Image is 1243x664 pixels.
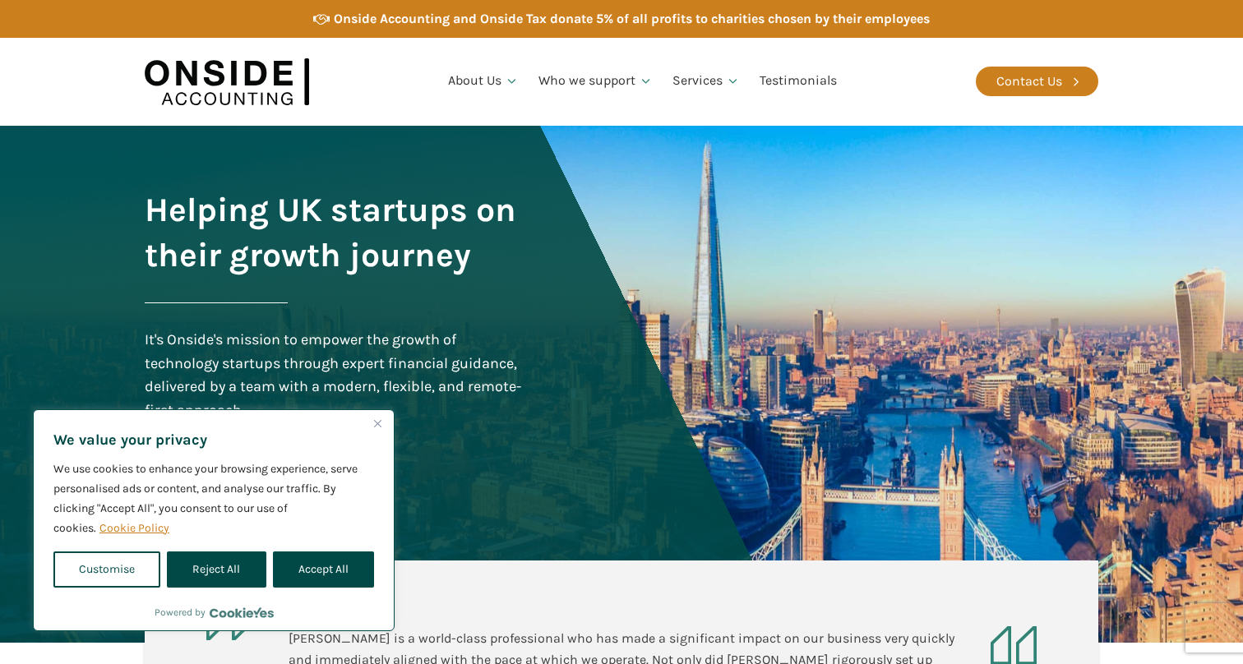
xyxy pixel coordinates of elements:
[529,53,663,109] a: Who we support
[996,71,1062,92] div: Contact Us
[53,430,374,450] p: We value your privacy
[145,328,526,422] div: It's Onside's mission to empower the growth of technology startups through expert financial guida...
[976,67,1098,96] a: Contact Us
[374,420,381,427] img: Close
[155,604,274,620] div: Powered by
[750,53,847,109] a: Testimonials
[438,53,529,109] a: About Us
[273,551,374,588] button: Accept All
[210,607,274,618] a: Visit CookieYes website
[663,53,750,109] a: Services
[167,551,266,588] button: Reject All
[33,409,395,631] div: We value your privacy
[145,187,526,278] h1: Helping UK startups on their growth journey
[145,50,309,113] img: Onside Accounting
[53,459,374,538] p: We use cookies to enhance your browsing experience, serve personalised ads or content, and analys...
[53,551,160,588] button: Customise
[367,413,387,433] button: Close
[99,520,170,536] a: Cookie Policy
[334,8,930,30] div: Onside Accounting and Onside Tax donate 5% of all profits to charities chosen by their employees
